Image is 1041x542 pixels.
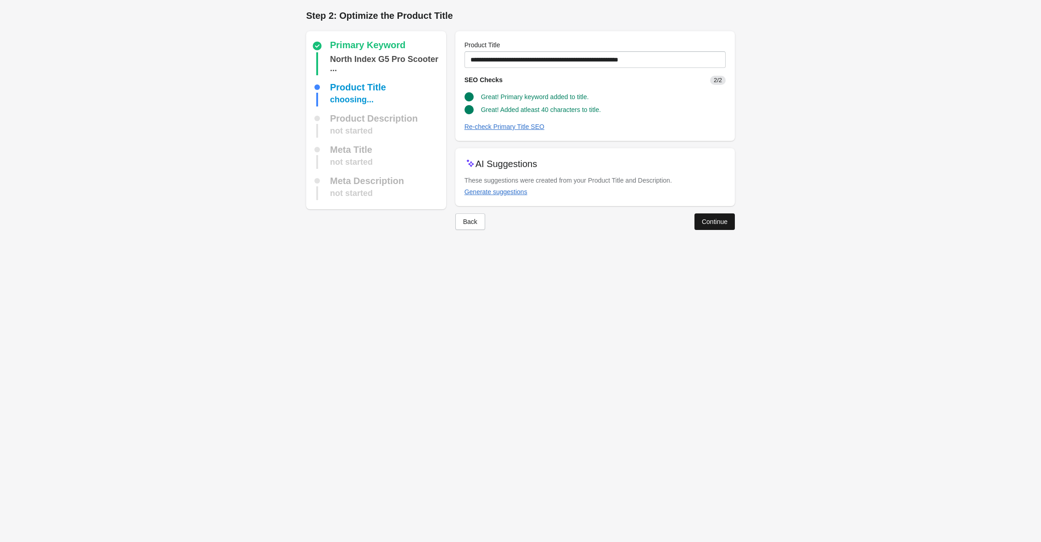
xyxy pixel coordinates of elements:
button: Back [455,213,485,230]
div: not started [330,155,373,169]
div: Continue [702,218,728,225]
div: choosing... [330,93,374,106]
span: These suggestions were created from your Product Title and Description. [465,177,672,184]
span: Great! Primary keyword added to title. [481,93,589,101]
label: Product Title [465,40,500,50]
div: Product Title [330,83,386,92]
div: Generate suggestions [465,188,527,196]
button: Continue [694,213,735,230]
div: Back [463,218,477,225]
button: Re-check Primary Title SEO [461,118,548,135]
div: Product Description [330,114,418,123]
button: Generate suggestions [461,184,531,200]
span: SEO Checks [465,76,503,84]
div: Meta Description [330,176,404,185]
span: 2/2 [710,76,726,85]
div: Re-check Primary Title SEO [465,123,544,130]
h1: Step 2: Optimize the Product Title [306,9,735,22]
p: AI Suggestions [476,157,537,170]
div: North Index G5 Pro Scooter Wheels [330,52,442,75]
div: Primary Keyword [330,40,406,51]
span: Great! Added atleast 40 characters to title. [481,106,601,113]
div: not started [330,124,373,138]
div: Meta Title [330,145,372,154]
div: not started [330,186,373,200]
